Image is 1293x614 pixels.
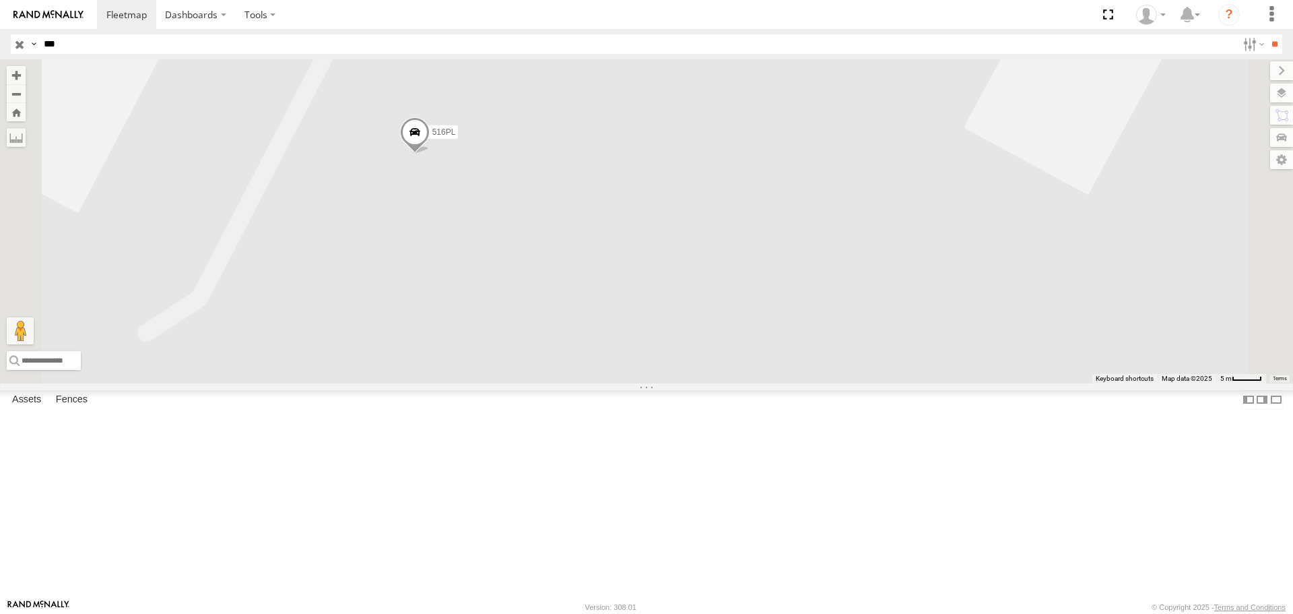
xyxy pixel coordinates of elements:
[1270,150,1293,169] label: Map Settings
[7,84,26,103] button: Zoom out
[1255,390,1269,410] label: Dock Summary Table to the Right
[28,34,39,54] label: Search Query
[1269,390,1283,410] label: Hide Summary Table
[7,128,26,147] label: Measure
[1131,5,1170,25] div: Zack Abernathy
[5,391,48,410] label: Assets
[7,601,69,614] a: Visit our Website
[1152,603,1286,611] div: © Copyright 2025 -
[1242,390,1255,410] label: Dock Summary Table to the Left
[585,603,636,611] div: Version: 308.01
[49,391,94,410] label: Fences
[432,127,456,137] span: 516PL
[7,103,26,121] button: Zoom Home
[1220,375,1232,382] span: 5 m
[1216,374,1266,383] button: Map Scale: 5 m per 41 pixels
[7,66,26,84] button: Zoom in
[13,10,84,20] img: rand-logo.svg
[1214,603,1286,611] a: Terms and Conditions
[1162,375,1212,382] span: Map data ©2025
[1218,4,1240,26] i: ?
[7,317,34,344] button: Drag Pegman onto the map to open Street View
[1273,375,1287,381] a: Terms (opens in new tab)
[1238,34,1267,54] label: Search Filter Options
[1096,374,1154,383] button: Keyboard shortcuts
